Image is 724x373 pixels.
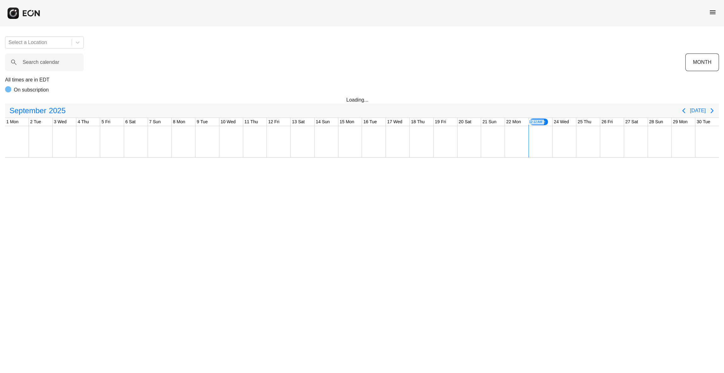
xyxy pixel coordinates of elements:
p: On subscription [14,86,49,94]
div: 30 Tue [695,118,711,126]
div: 8 Mon [172,118,186,126]
div: 2 Tue [29,118,42,126]
div: Loading... [346,96,378,104]
div: 11 Thu [243,118,259,126]
span: menu [709,8,716,16]
div: 10 Wed [219,118,237,126]
div: 17 Wed [386,118,403,126]
span: September [8,104,47,117]
div: 29 Mon [672,118,689,126]
div: 5 Fri [100,118,112,126]
div: 23 Tue [529,118,549,126]
button: Next page [706,104,718,117]
div: 24 Wed [553,118,570,126]
span: 2025 [47,104,67,117]
div: 4 Thu [76,118,90,126]
div: 6 Sat [124,118,137,126]
div: 15 Mon [338,118,356,126]
div: 21 Sun [481,118,497,126]
div: 20 Sat [458,118,473,126]
div: 13 Sat [291,118,306,126]
div: 18 Thu [410,118,426,126]
div: 19 Fri [434,118,447,126]
div: 7 Sun [148,118,162,126]
p: All times are in EDT [5,76,719,84]
div: 3 Wed [53,118,68,126]
div: 27 Sat [624,118,639,126]
div: 14 Sun [315,118,331,126]
button: Previous page [677,104,690,117]
div: 28 Sun [648,118,664,126]
div: 1 Mon [5,118,20,126]
div: 12 Fri [267,118,281,126]
label: Search calendar [23,58,59,66]
div: 25 Thu [576,118,592,126]
div: 26 Fri [600,118,614,126]
div: 9 Tue [195,118,209,126]
button: September2025 [6,104,69,117]
div: 22 Mon [505,118,522,126]
div: 16 Tue [362,118,378,126]
button: [DATE] [690,105,706,116]
button: MONTH [685,53,719,71]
